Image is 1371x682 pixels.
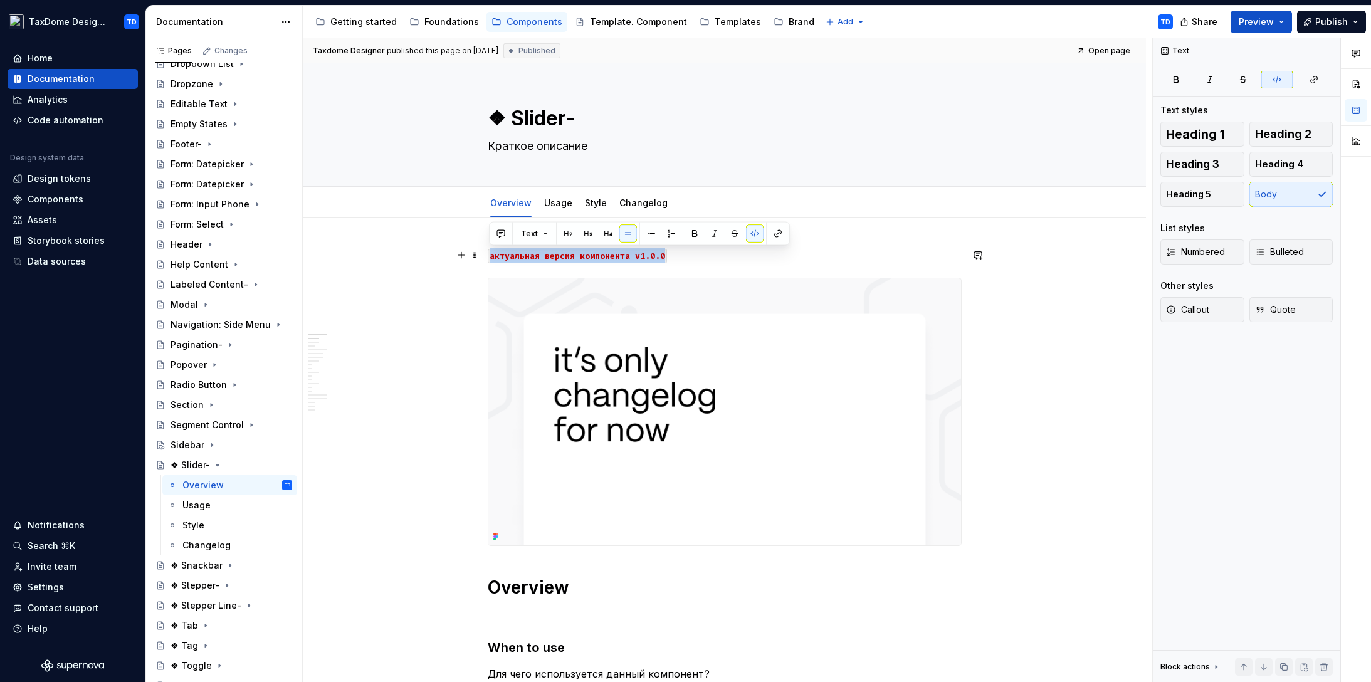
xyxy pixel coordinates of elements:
[171,118,228,130] div: Empty States
[485,189,537,216] div: Overview
[171,579,219,592] div: ❖ Stepper-
[485,103,959,134] textarea: ❖ Slider-
[171,278,248,291] div: Labeled Content-
[171,298,198,311] div: Modal
[28,234,105,247] div: Storybook stories
[1160,122,1244,147] button: Heading 1
[1231,11,1292,33] button: Preview
[150,214,297,234] a: Form: Select
[9,14,24,29] img: da704ea1-22e8-46cf-95f8-d9f462a55abe.png
[150,395,297,415] a: Section
[150,355,297,375] a: Popover
[485,136,959,156] textarea: Краткое описание
[171,439,204,451] div: Sidebar
[150,435,297,455] a: Sidebar
[150,555,297,575] a: ❖ Snackbar
[150,315,297,335] a: Navigation: Side Menu
[1073,42,1136,60] a: Open page
[214,46,248,56] div: Changes
[171,178,244,191] div: Form: Datepicker
[8,210,138,230] a: Assets
[8,598,138,618] button: Contact support
[150,295,297,315] a: Modal
[171,158,244,170] div: Form: Datepicker
[330,16,397,28] div: Getting started
[789,16,814,28] div: Brand
[150,656,297,676] a: ❖ Toggle
[182,519,204,532] div: Style
[171,138,202,150] div: Footer-
[8,577,138,597] a: Settings
[1255,246,1304,258] span: Bulleted
[150,94,297,114] a: Editable Text
[162,495,297,515] a: Usage
[570,12,692,32] a: Template. Component
[8,69,138,89] a: Documentation
[8,189,138,209] a: Components
[1166,128,1225,140] span: Heading 1
[8,515,138,535] button: Notifications
[539,189,577,216] div: Usage
[182,539,231,552] div: Changelog
[28,52,53,65] div: Home
[182,499,211,511] div: Usage
[488,639,962,656] h3: When to use
[1160,280,1214,292] div: Other styles
[28,93,68,106] div: Analytics
[1160,182,1244,207] button: Heading 5
[488,576,962,599] h1: Overview
[150,335,297,355] a: Pagination-
[150,275,297,295] a: Labeled Content-
[171,338,223,351] div: Pagination-
[585,197,607,208] a: Style
[285,479,290,491] div: TD
[171,459,210,471] div: ❖ Slider-
[1255,158,1303,170] span: Heading 4
[1166,158,1219,170] span: Heading 3
[424,16,479,28] div: Foundations
[41,659,104,672] svg: Supernova Logo
[28,73,95,85] div: Documentation
[8,557,138,577] a: Invite team
[171,599,241,612] div: ❖ Stepper Line-
[150,174,297,194] a: Form: Datepicker
[162,515,297,535] a: Style
[1160,658,1221,676] div: Block actions
[162,535,297,555] a: Changelog
[171,58,234,70] div: Dropdown List
[28,622,48,635] div: Help
[1166,246,1225,258] span: Numbered
[171,659,212,672] div: ❖ Toggle
[150,194,297,214] a: Form: Input Phone
[150,595,297,616] a: ❖ Stepper Line-
[1315,16,1348,28] span: Publish
[1249,152,1333,177] button: Heading 4
[171,258,228,271] div: Help Content
[8,48,138,68] a: Home
[150,254,297,275] a: Help Content
[150,74,297,94] a: Dropzone
[171,559,223,572] div: ❖ Snackbar
[488,666,962,681] p: Для чего используется данный компонент?
[150,375,297,395] a: Radio Button
[28,540,75,552] div: Search ⌘K
[1160,17,1170,27] div: TD
[150,636,297,656] a: ❖ Tag
[171,379,227,391] div: Radio Button
[619,197,668,208] a: Changelog
[614,189,673,216] div: Changelog
[387,46,498,56] div: published this page on [DATE]
[1088,46,1130,56] span: Open page
[1160,297,1244,322] button: Callout
[490,197,532,208] a: Overview
[28,114,103,127] div: Code automation
[10,153,84,163] div: Design system data
[28,255,86,268] div: Data sources
[155,46,192,56] div: Pages
[3,8,143,35] button: TaxDome Design SystemTD
[488,249,667,263] code: актуальная версия компонента v1.0.0
[28,602,98,614] div: Contact support
[150,134,297,154] a: Footer-
[28,519,85,532] div: Notifications
[171,419,244,431] div: Segment Control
